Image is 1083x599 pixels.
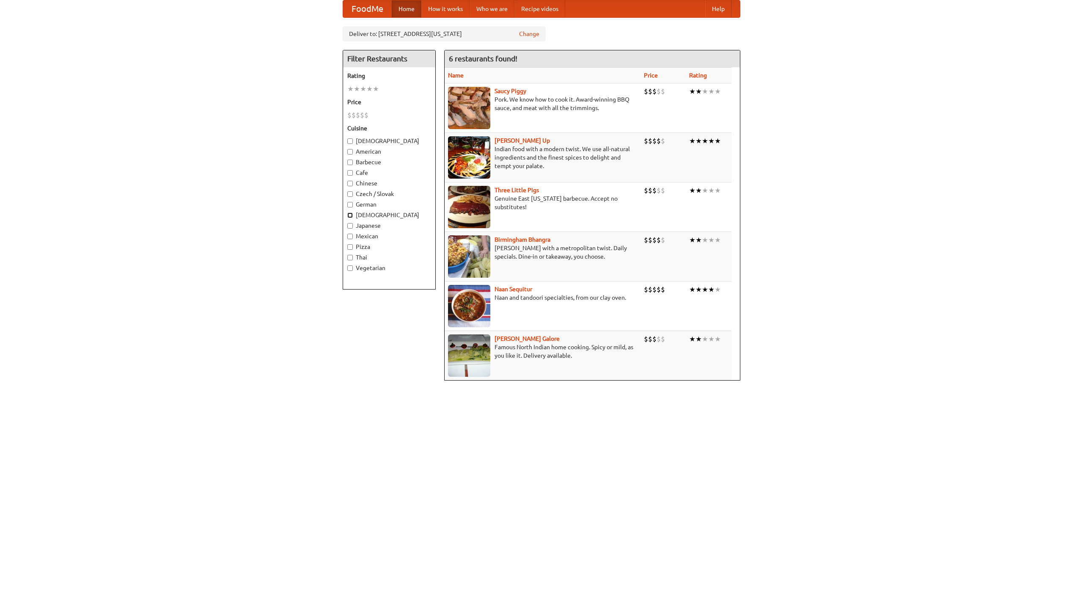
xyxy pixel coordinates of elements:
[343,50,435,67] h4: Filter Restaurants
[495,335,560,342] a: [PERSON_NAME] Galore
[689,186,695,195] li: ★
[448,285,490,327] img: naansequitur.jpg
[689,334,695,344] li: ★
[648,136,652,146] li: $
[347,213,353,218] input: [DEMOGRAPHIC_DATA]
[448,334,490,377] img: currygalore.jpg
[356,110,360,120] li: $
[702,87,708,96] li: ★
[644,186,648,195] li: $
[347,110,352,120] li: $
[347,158,431,166] label: Barbecue
[702,136,708,146] li: ★
[695,186,702,195] li: ★
[644,285,648,294] li: $
[708,136,715,146] li: ★
[347,200,431,209] label: German
[392,0,421,17] a: Home
[702,235,708,245] li: ★
[347,168,431,177] label: Cafe
[661,136,665,146] li: $
[652,285,657,294] li: $
[648,235,652,245] li: $
[695,136,702,146] li: ★
[347,223,353,229] input: Japanese
[360,110,364,120] li: $
[708,334,715,344] li: ★
[448,72,464,79] a: Name
[657,87,661,96] li: $
[689,72,707,79] a: Rating
[347,211,431,219] label: [DEMOGRAPHIC_DATA]
[661,186,665,195] li: $
[689,136,695,146] li: ★
[347,243,431,251] label: Pizza
[347,265,353,271] input: Vegetarian
[495,137,550,144] b: [PERSON_NAME] Up
[689,87,695,96] li: ★
[448,235,490,278] img: bhangra.jpg
[644,136,648,146] li: $
[715,334,721,344] li: ★
[644,235,648,245] li: $
[657,285,661,294] li: $
[708,285,715,294] li: ★
[448,343,637,360] p: Famous North Indian home cooking. Spicy or mild, as you like it. Delivery available.
[657,186,661,195] li: $
[652,87,657,96] li: $
[448,95,637,112] p: Pork. We know how to cook it. Award-winning BBQ sauce, and meat with all the trimmings.
[715,285,721,294] li: ★
[373,84,379,94] li: ★
[702,334,708,344] li: ★
[347,191,353,197] input: Czech / Slovak
[343,26,546,41] div: Deliver to: [STREET_ADDRESS][US_STATE]
[347,147,431,156] label: American
[449,55,517,63] ng-pluralize: 6 restaurants found!
[347,221,431,230] label: Japanese
[448,293,637,302] p: Naan and tandoori specialties, from our clay oven.
[644,72,658,79] a: Price
[708,186,715,195] li: ★
[661,87,665,96] li: $
[448,145,637,170] p: Indian food with a modern twist. We use all-natural ingredients and the finest spices to delight ...
[648,87,652,96] li: $
[652,334,657,344] li: $
[661,334,665,344] li: $
[347,160,353,165] input: Barbecue
[705,0,731,17] a: Help
[657,235,661,245] li: $
[421,0,470,17] a: How it works
[347,190,431,198] label: Czech / Slovak
[702,285,708,294] li: ★
[347,84,354,94] li: ★
[495,236,550,243] b: Birmingham Bhangra
[652,136,657,146] li: $
[364,110,368,120] li: $
[366,84,373,94] li: ★
[652,186,657,195] li: $
[648,334,652,344] li: $
[689,235,695,245] li: ★
[347,137,431,145] label: [DEMOGRAPHIC_DATA]
[644,87,648,96] li: $
[347,72,431,80] h5: Rating
[661,285,665,294] li: $
[470,0,514,17] a: Who we are
[448,87,490,129] img: saucy.jpg
[347,181,353,186] input: Chinese
[448,186,490,228] img: littlepigs.jpg
[354,84,360,94] li: ★
[514,0,565,17] a: Recipe videos
[448,194,637,211] p: Genuine East [US_STATE] barbecue. Accept no substitutes!
[347,138,353,144] input: [DEMOGRAPHIC_DATA]
[495,187,539,193] a: Three Little Pigs
[519,30,539,38] a: Change
[715,186,721,195] li: ★
[347,232,431,240] label: Mexican
[695,235,702,245] li: ★
[648,186,652,195] li: $
[360,84,366,94] li: ★
[495,88,526,94] a: Saucy Piggy
[495,286,532,293] b: Naan Sequitur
